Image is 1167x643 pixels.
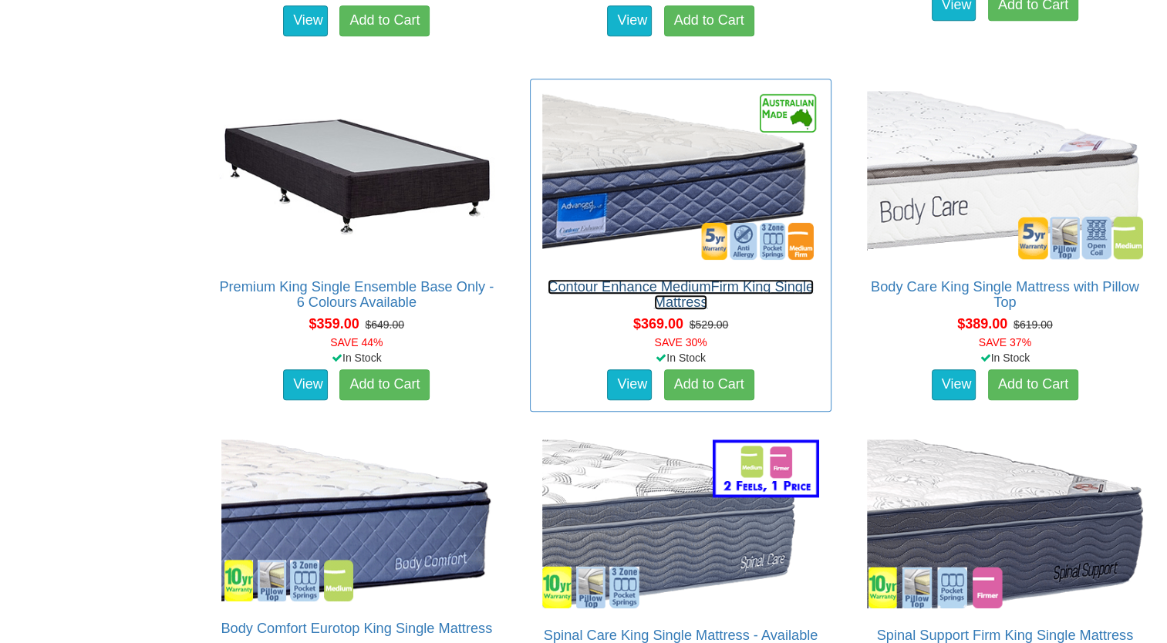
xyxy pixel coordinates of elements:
a: View [607,5,652,36]
img: Contour Enhance MediumFirm King Single Mattress [538,87,822,264]
img: Spinal Care King Single Mattress - Available in 2 Feels [538,436,822,612]
font: SAVE 30% [654,336,707,348]
a: View [607,369,652,400]
img: Body Comfort Eurotop King Single Mattress [218,436,495,605]
a: Add to Cart [339,5,430,36]
del: $529.00 [690,318,729,331]
div: In Stock [203,350,510,365]
a: View [932,369,976,400]
del: $619.00 [1014,318,1053,331]
span: $359.00 [309,316,359,332]
a: Premium King Single Ensemble Base Only - 6 Colours Available [219,279,494,310]
del: $649.00 [365,318,404,331]
img: Premium King Single Ensemble Base Only - 6 Colours Available [214,87,498,264]
a: Add to Cart [664,5,754,36]
a: Add to Cart [339,369,430,400]
a: View [283,369,328,400]
span: $389.00 [957,316,1007,332]
font: SAVE 37% [979,336,1031,348]
img: Body Care King Single Mattress with Pillow Top [863,87,1147,264]
a: View [283,5,328,36]
a: Body Care King Single Mattress with Pillow Top [871,279,1139,310]
div: In Stock [852,350,1159,365]
img: Spinal Support Firm King Single Mattress with Pillow Top [863,436,1147,612]
a: Add to Cart [664,369,754,400]
a: Add to Cart [988,369,1078,400]
a: Body Comfort Eurotop King Single Mattress [221,621,492,636]
div: In Stock [527,350,834,365]
font: SAVE 44% [330,336,383,348]
span: $369.00 [633,316,683,332]
a: Contour Enhance MediumFirm King Single Mattress [548,279,814,310]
